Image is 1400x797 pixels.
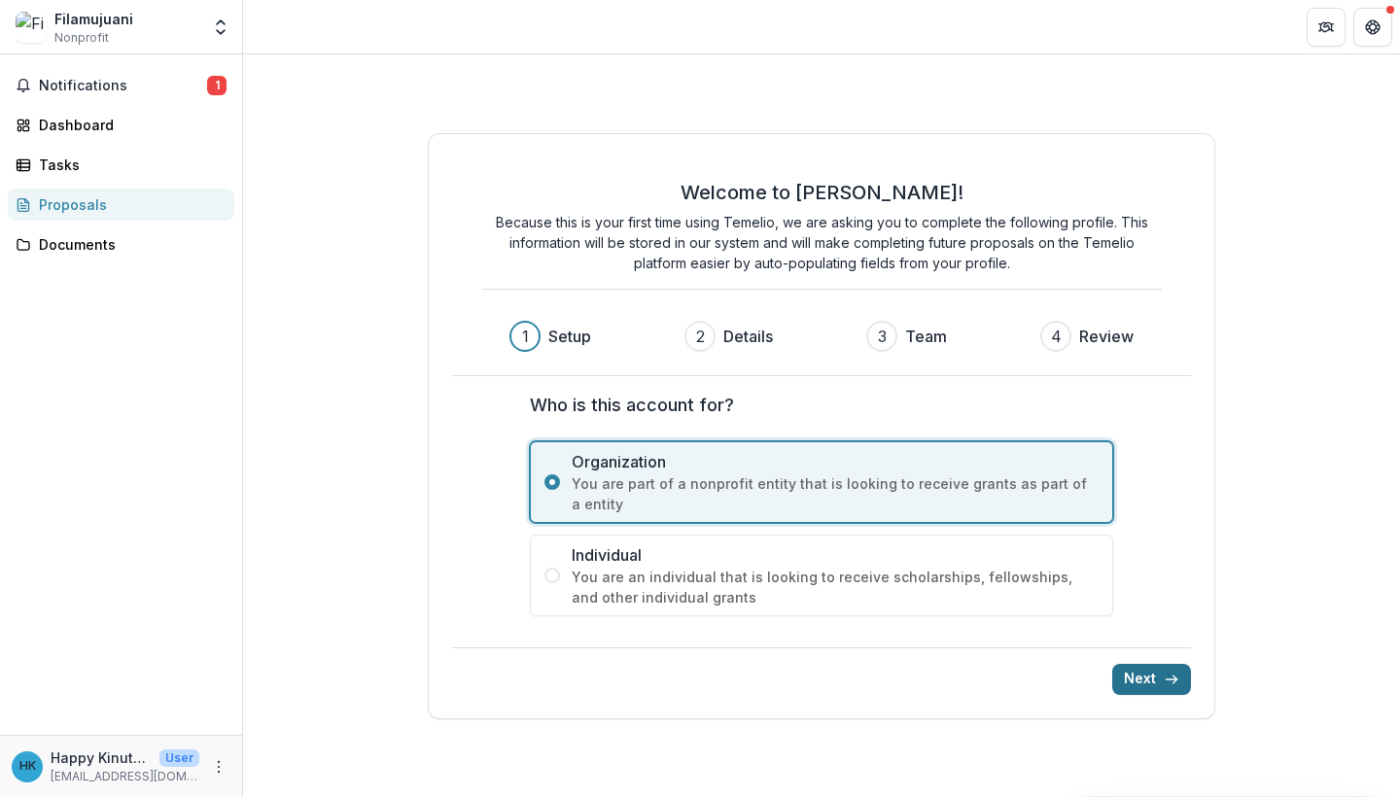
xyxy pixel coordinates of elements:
[905,325,947,348] h3: Team
[530,392,1102,418] label: Who is this account for?
[8,189,234,221] a: Proposals
[39,115,219,135] div: Dashboard
[51,768,199,785] p: [EMAIL_ADDRESS][DOMAIN_NAME]
[572,543,1099,567] span: Individual
[1353,8,1392,47] button: Get Help
[54,29,109,47] span: Nonprofit
[51,747,152,768] p: Happy Kinuthia
[696,325,705,348] div: 2
[878,325,887,348] div: 3
[19,760,36,773] div: Happy Kinuthia
[8,109,234,141] a: Dashboard
[8,228,234,260] a: Documents
[39,78,207,94] span: Notifications
[54,9,133,29] div: Filamujuani
[207,755,230,779] button: More
[548,325,591,348] h3: Setup
[481,212,1162,273] p: Because this is your first time using Temelio, we are asking you to complete the following profil...
[572,473,1099,514] span: You are part of a nonprofit entity that is looking to receive grants as part of a entity
[16,12,47,43] img: Filamujuani
[1307,8,1346,47] button: Partners
[723,325,773,348] h3: Details
[509,321,1134,352] div: Progress
[522,325,529,348] div: 1
[159,749,199,767] p: User
[8,70,234,101] button: Notifications1
[572,567,1099,607] span: You are an individual that is looking to receive scholarships, fellowships, and other individual ...
[572,450,1099,473] span: Organization
[207,76,227,95] span: 1
[8,149,234,181] a: Tasks
[1051,325,1062,348] div: 4
[681,181,963,204] h2: Welcome to [PERSON_NAME]!
[39,234,219,255] div: Documents
[39,155,219,175] div: Tasks
[207,8,234,47] button: Open entity switcher
[39,194,219,215] div: Proposals
[1079,325,1134,348] h3: Review
[1112,664,1191,695] button: Next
